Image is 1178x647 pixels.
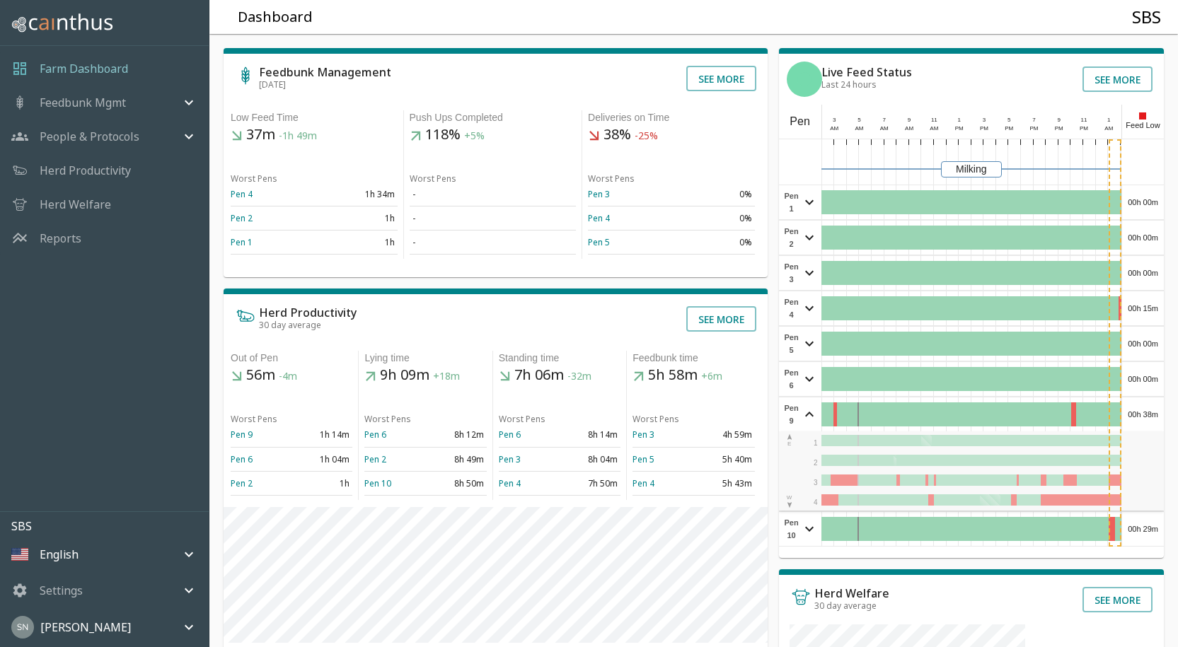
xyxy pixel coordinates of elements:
[1003,116,1015,124] div: 5
[821,78,877,91] span: Last 24 hours
[814,588,889,599] h6: Herd Welfare
[878,116,891,124] div: 7
[633,351,754,366] div: Feedbunk time
[560,471,620,495] td: 7h 50m
[410,173,456,185] span: Worst Pens
[40,162,131,179] a: Herd Productivity
[1053,116,1066,124] div: 9
[231,477,253,489] a: Pen 2
[671,231,755,255] td: 0%
[1122,327,1164,361] div: 00h 00m
[783,296,801,321] span: Pen 4
[588,212,610,224] a: Pen 4
[588,173,635,185] span: Worst Pens
[633,413,679,425] span: Worst Pens
[814,479,818,486] span: 3
[903,116,916,124] div: 9
[814,499,818,506] span: 4
[783,190,801,215] span: Pen 1
[567,370,591,383] span: -32m
[814,459,818,467] span: 2
[11,616,34,639] img: 45cffdf61066f8072b93f09263145446
[231,188,253,200] a: Pen 4
[364,477,391,489] a: Pen 10
[1132,6,1161,28] h4: SBS
[364,453,386,465] a: Pen 2
[1122,185,1164,219] div: 00h 00m
[588,110,755,125] div: Deliveries on Time
[814,439,818,447] span: 1
[364,366,486,385] h5: 9h 09m
[880,125,889,132] span: AM
[814,600,877,612] span: 30 day average
[40,230,81,247] a: Reports
[231,351,352,366] div: Out of Pen
[314,231,398,255] td: 1h
[686,66,756,91] button: See more
[855,125,864,132] span: AM
[1122,512,1164,546] div: 00h 29m
[693,447,754,471] td: 5h 40m
[1078,116,1090,124] div: 11
[364,351,486,366] div: Lying time
[1121,105,1164,139] div: Feed Low
[1082,66,1153,92] button: See more
[40,619,131,636] p: [PERSON_NAME]
[1122,291,1164,325] div: 00h 15m
[499,429,521,441] a: Pen 6
[978,116,991,124] div: 3
[464,129,485,143] span: +5%
[291,447,352,471] td: 1h 04m
[588,236,610,248] a: Pen 5
[40,94,126,111] p: Feedbunk Mgmt
[259,66,391,78] h6: Feedbunk Management
[11,518,209,535] p: SBS
[671,206,755,231] td: 0%
[786,433,793,448] div: E
[1005,125,1013,132] span: PM
[499,351,620,366] div: Standing time
[635,129,658,143] span: -25%
[314,206,398,231] td: 1h
[588,188,610,200] a: Pen 3
[231,236,253,248] a: Pen 1
[633,366,754,385] h5: 5h 58m
[364,413,411,425] span: Worst Pens
[259,78,286,91] span: [DATE]
[1122,256,1164,290] div: 00h 00m
[693,423,754,447] td: 4h 59m
[291,471,352,495] td: 1h
[783,260,801,286] span: Pen 3
[1082,587,1153,612] button: See more
[40,196,111,213] a: Herd Welfare
[279,370,297,383] span: -4m
[980,125,988,132] span: PM
[1122,221,1164,255] div: 00h 00m
[783,516,801,542] span: Pen 10
[941,161,1002,177] div: Milking
[701,370,722,383] span: +6m
[828,116,841,124] div: 3
[783,402,801,427] span: Pen 9
[426,471,487,495] td: 8h 50m
[40,60,128,77] a: Farm Dashboard
[955,125,964,132] span: PM
[291,423,352,447] td: 1h 14m
[40,128,139,145] p: People & Protocols
[231,173,277,185] span: Worst Pens
[410,182,577,206] td: -
[499,453,521,465] a: Pen 3
[560,423,620,447] td: 8h 14m
[1029,125,1038,132] span: PM
[821,66,912,78] h6: Live Feed Status
[686,306,756,332] button: See more
[1028,116,1041,124] div: 7
[279,129,317,143] span: -1h 49m
[410,125,577,145] h5: 118%
[231,366,352,385] h5: 56m
[853,116,866,124] div: 5
[1122,362,1164,396] div: 00h 00m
